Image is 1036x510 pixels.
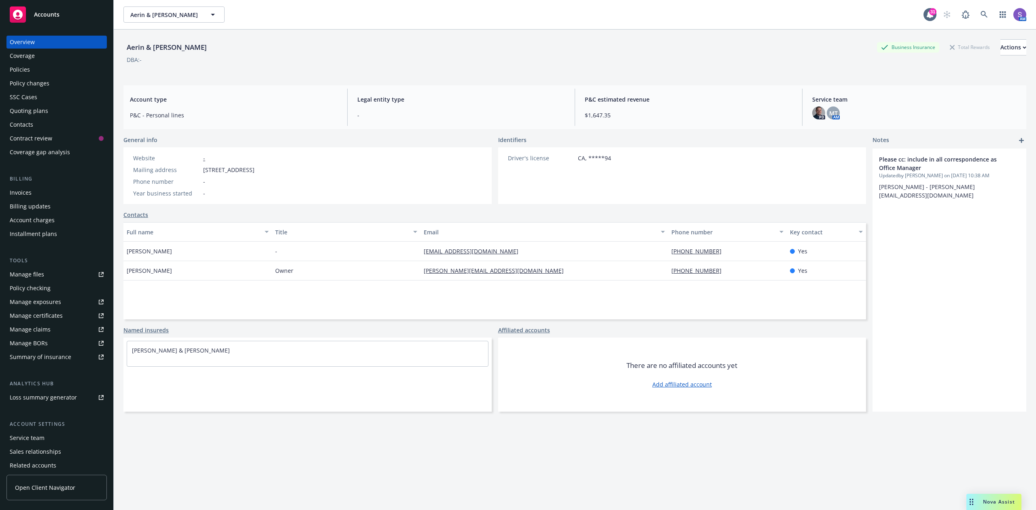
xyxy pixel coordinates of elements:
div: Policy changes [10,77,49,90]
div: Full name [127,228,260,236]
span: Notes [873,136,889,145]
span: - [275,247,277,255]
div: Drag to move [966,494,977,510]
a: Add affiliated account [652,380,712,389]
a: Named insureds [123,326,169,334]
div: Year business started [133,189,200,198]
div: Quoting plans [10,104,48,117]
a: Related accounts [6,459,107,472]
span: Open Client Navigator [15,483,75,492]
div: Business Insurance [877,42,939,52]
div: Tools [6,257,107,265]
a: Invoices [6,186,107,199]
div: Manage claims [10,323,51,336]
a: [PHONE_NUMBER] [671,247,728,255]
a: Policy checking [6,282,107,295]
div: Summary of insurance [10,351,71,363]
a: Switch app [995,6,1011,23]
div: Key contact [790,228,854,236]
a: [PHONE_NUMBER] [671,267,728,274]
a: Manage BORs [6,337,107,350]
div: Contacts [10,118,33,131]
div: Manage exposures [10,295,61,308]
span: Accounts [34,11,59,18]
a: - [203,154,205,162]
a: Manage files [6,268,107,281]
div: Total Rewards [946,42,994,52]
div: Analytics hub [6,380,107,388]
span: Nova Assist [983,498,1015,505]
div: Billing updates [10,200,51,213]
div: Related accounts [10,459,56,472]
div: Driver's license [508,154,575,162]
div: DBA: - [127,55,142,64]
div: Sales relationships [10,445,61,458]
div: Website [133,154,200,162]
a: [EMAIL_ADDRESS][DOMAIN_NAME] [424,247,525,255]
a: Start snowing [939,6,955,23]
div: Phone number [671,228,775,236]
div: Email [424,228,656,236]
div: Manage files [10,268,44,281]
a: Accounts [6,3,107,26]
button: Nova Assist [966,494,1021,510]
a: Manage exposures [6,295,107,308]
span: $1,647.35 [585,111,792,119]
span: - [203,189,205,198]
a: Summary of insurance [6,351,107,363]
a: Service team [6,431,107,444]
button: Key contact [787,222,866,242]
img: photo [1013,8,1026,21]
span: General info [123,136,157,144]
span: Service team [812,95,1020,104]
a: Loss summary generator [6,391,107,404]
div: Policies [10,63,30,76]
div: Account charges [10,214,55,227]
div: Installment plans [10,227,57,240]
button: Title [272,222,420,242]
button: Full name [123,222,272,242]
span: [PERSON_NAME] [127,266,172,275]
span: P&C estimated revenue [585,95,792,104]
button: Actions [1000,39,1026,55]
div: Title [275,228,408,236]
div: Account settings [6,420,107,428]
a: [PERSON_NAME][EMAIL_ADDRESS][DOMAIN_NAME] [424,267,570,274]
span: [PERSON_NAME] - [PERSON_NAME][EMAIL_ADDRESS][DOMAIN_NAME] [879,183,975,199]
a: Installment plans [6,227,107,240]
a: Billing updates [6,200,107,213]
span: MT [829,109,838,117]
div: SSC Cases [10,91,37,104]
a: Search [976,6,992,23]
a: Coverage [6,49,107,62]
div: 31 [929,8,936,15]
a: Policy changes [6,77,107,90]
span: Yes [798,266,807,275]
div: Coverage [10,49,35,62]
div: Service team [10,431,45,444]
span: Legal entity type [357,95,565,104]
span: Aerin & [PERSON_NAME] [130,11,200,19]
div: Policy checking [10,282,51,295]
button: Aerin & [PERSON_NAME] [123,6,225,23]
a: Policies [6,63,107,76]
a: Account charges [6,214,107,227]
div: Mailing address [133,166,200,174]
span: Identifiers [498,136,526,144]
a: Overview [6,36,107,49]
button: Phone number [668,222,787,242]
span: - [357,111,565,119]
div: Loss summary generator [10,391,77,404]
div: Billing [6,175,107,183]
div: Actions [1000,40,1026,55]
div: Manage BORs [10,337,48,350]
div: Contract review [10,132,52,145]
span: Account type [130,95,338,104]
a: Affiliated accounts [498,326,550,334]
a: SSC Cases [6,91,107,104]
a: Quoting plans [6,104,107,117]
span: P&C - Personal lines [130,111,338,119]
img: photo [812,106,825,119]
a: Manage certificates [6,309,107,322]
